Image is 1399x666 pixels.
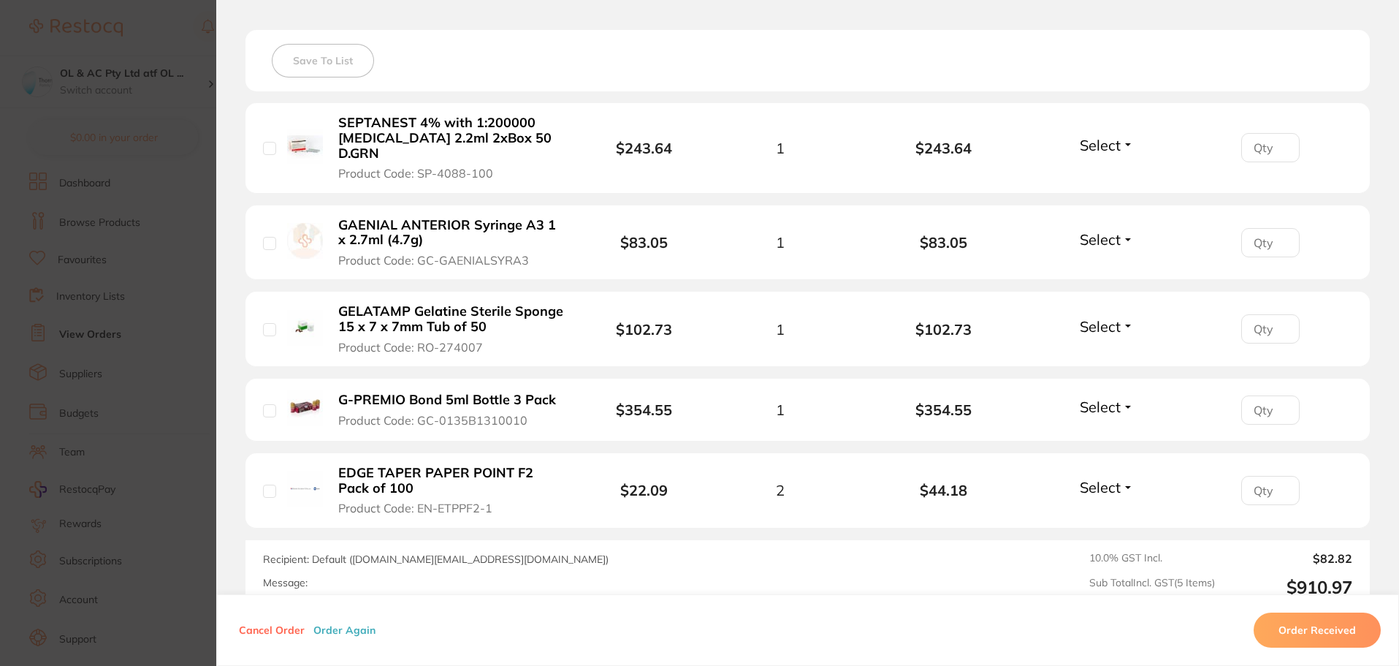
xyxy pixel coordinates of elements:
[338,167,493,180] span: Product Code: SP-4088-100
[1241,314,1300,344] input: Qty
[1241,396,1300,425] input: Qty
[1075,136,1138,154] button: Select
[1080,136,1121,154] span: Select
[64,124,251,150] i: Discount will be applied on the supplier’s end.
[776,401,785,418] span: 1
[263,553,609,566] span: Recipient: Default ( [DOMAIN_NAME][EMAIL_ADDRESS][DOMAIN_NAME] )
[1075,398,1138,416] button: Select
[776,234,785,251] span: 1
[334,115,568,181] button: SEPTANEST 4% with 1:200000 [MEDICAL_DATA] 2.2ml 2xBox 50 D.GRN Product Code: SP-4088-100
[287,390,323,426] img: G-PREMIO Bond 5ml Bottle 3 Pack
[338,254,529,267] span: Product Code: GC-GAENIALSYRA3
[64,248,259,261] p: Message from Restocq, sent 2m ago
[338,466,564,496] b: EDGE TAPER PAPER POINT F2 Pack of 100
[338,393,556,408] b: G-PREMIO Bond 5ml Bottle 3 Pack
[22,13,270,270] div: message notification from Restocq, 2m ago. Hi Deearna, Choose a greener path in healthcare! 🌱Get ...
[287,471,323,507] img: EDGE TAPER PAPER POINT F2 Pack of 100
[1227,552,1352,565] output: $82.82
[64,23,259,37] div: Hi [PERSON_NAME],
[338,414,527,427] span: Product Code: GC-0135B1310010
[1080,398,1121,416] span: Select
[334,303,568,355] button: GELATAMP Gelatine Sterile Sponge 15 x 7 x 7mm Tub of 50 Product Code: RO-274007
[1241,133,1300,162] input: Qty
[862,321,1026,338] b: $102.73
[64,66,259,152] div: 🌱Get 20% off all RePractice products on Restocq until [DATE]. Simply head to Browse Products and ...
[1089,577,1215,598] span: Sub Total Incl. GST ( 5 Items)
[616,139,672,157] b: $243.64
[263,577,308,589] label: Message:
[287,310,323,346] img: GELATAMP Gelatine Sterile Sponge 15 x 7 x 7mm Tub of 50
[1075,230,1138,249] button: Select
[862,482,1026,499] b: $44.18
[616,320,672,338] b: $102.73
[287,129,323,164] img: SEPTANEST 4% with 1:200000 adrenalin 2.2ml 2xBox 50 D.GRN
[776,140,785,156] span: 1
[334,392,568,428] button: G-PREMIO Bond 5ml Bottle 3 Pack Product Code: GC-0135B1310010
[338,116,564,161] b: SEPTANEST 4% with 1:200000 [MEDICAL_DATA] 2.2ml 2xBox 50 D.GRN
[334,217,568,268] button: GAENIAL ANTERIOR Syringe A3 1 x 2.7ml (4.7g) Product Code: GC-GAENIALSYRA3
[235,624,309,637] button: Cancel Order
[338,304,564,334] b: GELATAMP Gelatine Sterile Sponge 15 x 7 x 7mm Tub of 50
[620,233,668,251] b: $83.05
[776,321,785,338] span: 1
[616,401,672,419] b: $354.55
[1089,552,1215,565] span: 10.0 % GST Incl.
[309,624,380,637] button: Order Again
[338,502,492,515] span: Product Code: EN-ETPPF2-1
[1075,478,1138,496] button: Select
[1080,317,1121,336] span: Select
[64,44,259,58] div: Choose a greener path in healthcare!
[1241,228,1300,257] input: Qty
[862,401,1026,418] b: $354.55
[1241,476,1300,505] input: Qty
[862,234,1026,251] b: $83.05
[776,482,785,499] span: 2
[1254,613,1381,648] button: Order Received
[1227,577,1352,598] output: $910.97
[1080,478,1121,496] span: Select
[338,341,483,354] span: Product Code: RO-274007
[64,23,259,242] div: Message content
[334,465,568,516] button: EDGE TAPER PAPER POINT F2 Pack of 100 Product Code: EN-ETPPF2-1
[272,44,374,77] button: Save To List
[620,481,668,499] b: $22.09
[287,223,323,259] img: GAENIAL ANTERIOR Syringe A3 1 x 2.7ml (4.7g)
[862,140,1026,156] b: $243.64
[338,218,564,248] b: GAENIAL ANTERIOR Syringe A3 1 x 2.7ml (4.7g)
[33,26,56,50] img: Profile image for Restocq
[1080,230,1121,249] span: Select
[1075,317,1138,336] button: Select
